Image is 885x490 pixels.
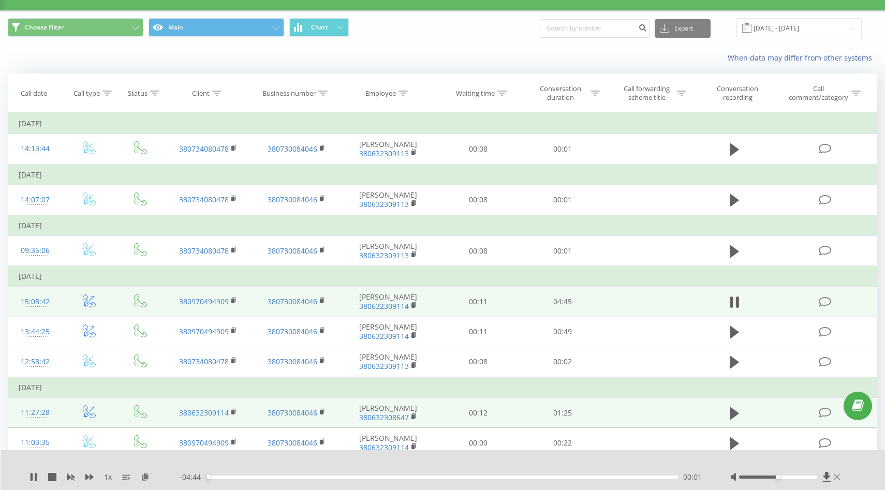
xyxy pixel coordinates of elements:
a: 380632308647 [359,412,409,422]
button: Export [655,19,711,38]
td: 00:11 [436,317,521,347]
a: 380734080478 [179,195,229,204]
td: 04:45 [521,287,606,317]
a: When data may differ from other systems [728,53,877,63]
td: 00:01 [521,134,606,165]
td: [PERSON_NAME] [341,347,436,377]
button: Chart [289,18,349,37]
a: 380730084046 [268,296,317,306]
div: 11:27:28 [19,403,52,423]
a: 380632309113 [359,199,409,209]
span: Choose Filter [25,23,64,32]
div: Employee [365,89,396,98]
div: Accessibility label [207,475,211,479]
div: Call date [21,89,47,98]
a: 380734080478 [179,357,229,366]
a: 380734080478 [179,144,229,154]
a: 380632309114 [359,331,409,341]
td: [DATE] [8,377,877,398]
td: 00:49 [521,317,606,347]
a: 380730084046 [268,144,317,154]
td: [PERSON_NAME] [341,236,436,266]
td: 00:01 [521,236,606,266]
td: 00:08 [436,347,521,377]
td: [PERSON_NAME] [341,287,436,317]
div: Waiting time [456,89,495,98]
td: [PERSON_NAME] [341,317,436,347]
button: Choose Filter [8,18,143,37]
input: Search by number [540,19,650,38]
div: Client [192,89,210,98]
div: Call type [73,89,100,98]
a: 380632309113 [359,361,409,371]
div: Accessibility label [776,475,780,479]
div: 15:08:42 [19,292,52,312]
div: 14:13:44 [19,139,52,159]
div: Business number [262,89,316,98]
div: 11:03:35 [19,433,52,453]
a: 380730084046 [268,408,317,418]
div: Call forwarding scheme title [619,84,674,102]
a: 380730084046 [268,357,317,366]
span: 00:01 [683,472,702,482]
td: 00:09 [436,428,521,458]
td: 01:25 [521,398,606,428]
td: 00:12 [436,398,521,428]
a: 380730084046 [268,246,317,256]
div: 14:07:07 [19,190,52,210]
a: 380970494909 [179,438,229,448]
div: 13:44:25 [19,322,52,342]
td: [DATE] [8,165,877,185]
td: [DATE] [8,215,877,236]
td: 00:02 [521,347,606,377]
button: Main [149,18,284,37]
td: [PERSON_NAME] [341,398,436,428]
a: 380970494909 [179,326,229,336]
td: [PERSON_NAME] [341,134,436,165]
td: 00:22 [521,428,606,458]
div: Conversation recording [704,84,771,102]
a: 380730084046 [268,438,317,448]
a: 380632309114 [179,408,229,418]
td: [DATE] [8,266,877,287]
a: 380730084046 [268,326,317,336]
a: 380970494909 [179,296,229,306]
a: 380632309113 [359,149,409,158]
a: 380632309114 [359,442,409,452]
td: 00:08 [436,185,521,215]
td: 00:08 [436,236,521,266]
div: Call comment/category [788,84,849,102]
td: [PERSON_NAME] [341,185,436,215]
a: 380734080478 [179,246,229,256]
div: Status [128,89,148,98]
td: 00:11 [436,287,521,317]
td: 00:01 [521,185,606,215]
span: 1 x [104,472,112,482]
td: [DATE] [8,113,877,134]
a: 380632309114 [359,301,409,311]
td: [PERSON_NAME] [341,428,436,458]
a: 380632309113 [359,250,409,260]
a: 380730084046 [268,195,317,204]
div: Conversation duration [533,84,588,102]
div: 09:35:06 [19,241,52,261]
span: Chart [311,24,328,31]
td: 00:08 [436,134,521,165]
div: 12:58:42 [19,352,52,372]
span: - 04:44 [180,472,206,482]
